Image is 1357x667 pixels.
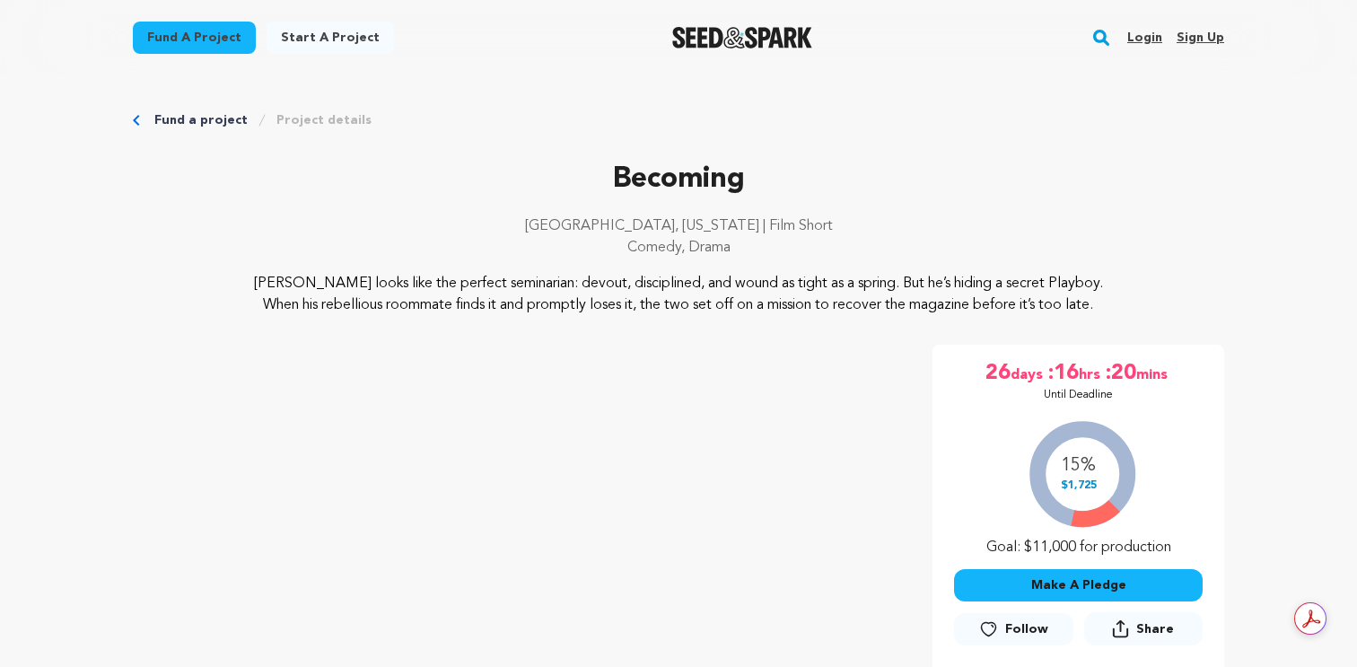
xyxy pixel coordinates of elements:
span: :20 [1104,359,1136,388]
span: Follow [1005,620,1048,638]
div: Breadcrumb [133,111,1224,129]
a: Sign up [1177,23,1224,52]
p: [GEOGRAPHIC_DATA], [US_STATE] | Film Short [133,215,1224,237]
img: Seed&Spark Logo Dark Mode [672,27,813,48]
p: [PERSON_NAME] looks like the perfect seminarian: devout, disciplined, and wound as tight as a spr... [242,273,1116,316]
button: Make A Pledge [954,569,1203,601]
a: Start a project [267,22,394,54]
a: Seed&Spark Homepage [672,27,813,48]
a: Follow [954,613,1072,645]
p: Becoming [133,158,1224,201]
a: Project details [276,111,372,129]
span: mins [1136,359,1171,388]
span: days [1011,359,1046,388]
a: Fund a project [154,111,248,129]
p: Until Deadline [1044,388,1113,402]
span: Share [1136,620,1174,638]
p: Comedy, Drama [133,237,1224,259]
a: Fund a project [133,22,256,54]
button: Share [1084,612,1203,645]
span: 26 [985,359,1011,388]
a: Login [1127,23,1162,52]
span: :16 [1046,359,1079,388]
span: hrs [1079,359,1104,388]
span: Share [1084,612,1203,653]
